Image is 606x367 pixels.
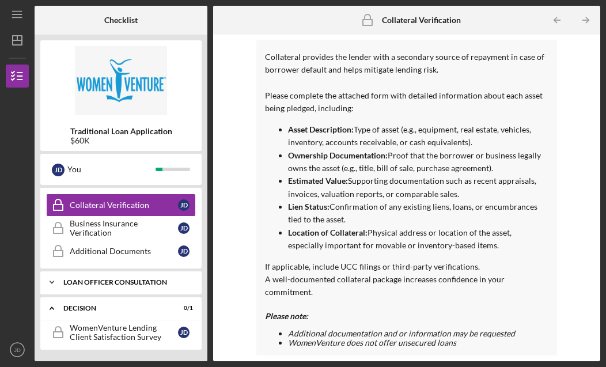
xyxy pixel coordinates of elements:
[288,175,548,200] p: Supporting documentation such as recent appraisals, invoices, valuation reports, or comparable sa...
[288,124,354,134] strong: Asset Description:
[67,160,156,179] div: You
[288,123,548,149] p: Type of asset (e.g., equipment, real estate, vehicles, inventory, accounts receivable, or cash eq...
[288,226,548,252] p: Physical address or location of the asset, especially important for movable or inventory-based it...
[288,149,548,175] p: Proof that the borrower or business legally owns the asset (e.g., title, bill of sale, purchase a...
[265,260,548,273] p: If applicable, include UCC filings or third-party verifications.
[46,240,196,263] a: Additional DocumentsJD
[70,127,172,136] b: Traditional Loan Application
[52,164,65,176] div: J D
[178,222,190,234] div: J D
[288,228,368,237] strong: Location of Collateral:
[70,200,178,210] div: Collateral Verification
[178,199,190,211] div: J D
[288,202,329,211] strong: Lien Status:
[265,273,548,299] p: A well-documented collateral package increases confidence in your commitment.
[70,247,178,256] div: Additional Documents
[6,338,29,361] button: JD
[178,327,190,338] div: J D
[265,89,548,115] p: Please complete the attached form with detailed information about each asset being pledged, inclu...
[382,16,461,25] b: Collateral Verification
[288,200,548,226] p: Confirmation of any existing liens, loans, or encumbrances tied to the asset.
[46,321,196,344] a: WomenVenture Lending Client Satisfaction SurveyJD
[70,136,172,145] div: $60K
[70,219,178,237] div: Business Insurance Verification
[172,305,193,312] div: 0 / 1
[104,16,138,25] b: Checklist
[265,51,548,77] p: Collateral provides the lender with a secondary source of repayment in case of borrower default a...
[288,328,515,338] em: Additional documentation and or information may be requested
[265,311,308,321] em: Please note:
[288,338,456,347] em: WomenVenture does not offer unsecured loans
[46,194,196,217] a: Collateral VerificationJD
[288,176,348,186] strong: Estimated Value:
[63,305,164,312] div: Decision
[40,46,202,115] img: Product logo
[178,245,190,257] div: J D
[14,347,21,353] text: JD
[46,217,196,240] a: Business Insurance VerificationJD
[63,279,187,286] div: Loan Officer Consultation
[288,150,388,160] strong: Ownership Documentation:
[70,323,178,342] div: WomenVenture Lending Client Satisfaction Survey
